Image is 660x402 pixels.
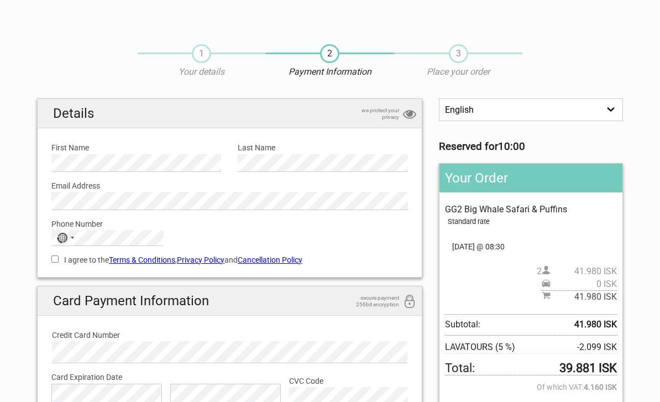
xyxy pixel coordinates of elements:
span: 3 [449,44,468,63]
span: 1 [192,44,211,63]
label: I agree to the , and [51,254,408,266]
label: Email Address [51,180,408,192]
p: Your details [138,66,266,78]
span: 41.980 ISK [551,265,617,278]
p: Place your order [394,66,522,78]
i: privacy protection [403,107,416,122]
span: Total to be paid [445,362,617,375]
span: we protect your privacy [344,107,399,121]
span: GG2 Big Whale Safari & Puffins [445,204,567,215]
button: Selected country [52,231,80,245]
i: 256bit encryption [403,295,416,310]
span: LAVATOURS (5 %) [445,341,548,353]
span: 41.980 ISK [551,291,617,303]
strong: 4.160 ISK [584,381,617,393]
div: Standard rate [448,216,617,228]
span: [DATE] @ 08:30 [445,241,617,253]
strong: 39.881 ISK [559,362,617,374]
h2: Card Payment Information [38,286,422,316]
a: Cancellation Policy [238,255,302,264]
strong: 41.980 ISK [574,319,617,331]
span: Of which VAT: [445,381,617,393]
label: Credit Card Number [52,329,407,341]
span: 0 ISK [551,278,617,290]
h2: Details [38,99,422,128]
label: Last Name [238,142,407,154]
h2: Your Order [439,164,622,192]
label: Phone Number [51,218,408,230]
p: Payment Information [266,66,394,78]
span: Subtotal [542,290,617,303]
span: 2 person(s) [537,265,617,278]
span: Pickup price [542,278,617,290]
span: Subtotal [445,314,617,335]
span: -2.099 ISK [577,341,617,353]
span: 2 [320,44,339,63]
h3: Reserved for [439,140,623,153]
a: Privacy Policy [177,255,224,264]
label: CVC Code [289,375,408,387]
a: Terms & Conditions [109,255,175,264]
strong: 10:00 [498,140,525,153]
span: secure payment 256bit encryption [344,295,399,308]
label: Card Expiration Date [51,371,408,383]
label: First Name [51,142,221,154]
